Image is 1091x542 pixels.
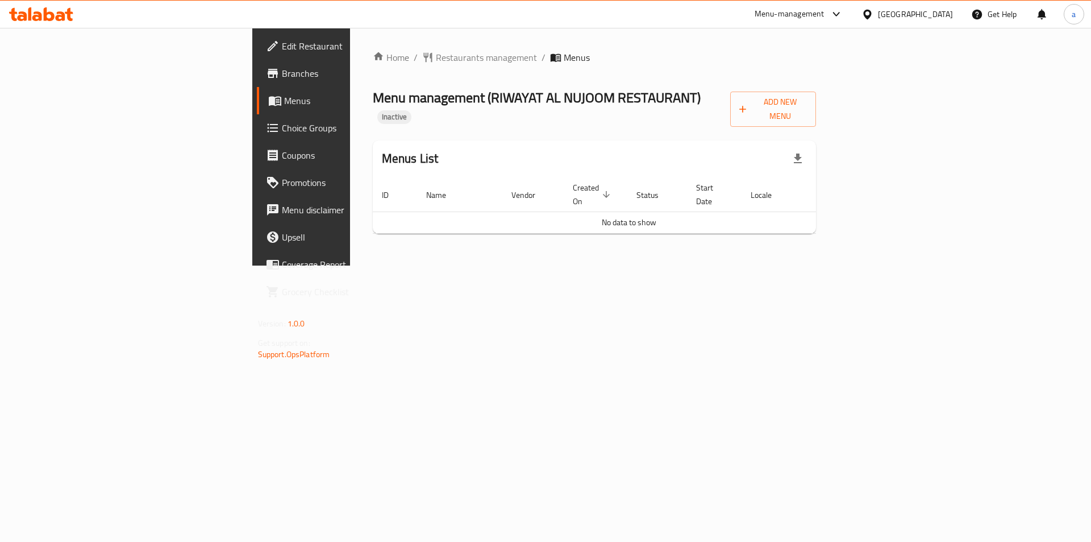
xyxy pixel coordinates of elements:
a: Edit Restaurant [257,32,435,60]
span: Promotions [282,176,426,189]
span: Menus [564,51,590,64]
span: Upsell [282,230,426,244]
a: Support.OpsPlatform [258,347,330,362]
div: Export file [784,145,811,172]
span: ID [382,188,403,202]
span: Start Date [696,181,728,208]
a: Choice Groups [257,114,435,142]
span: Grocery Checklist [282,285,426,299]
span: Vendor [511,188,550,202]
span: Edit Restaurant [282,39,426,53]
span: Menu management ( RIWAYAT AL NUJOOM RESTAURANT ) [373,85,701,110]
span: Restaurants management [436,51,537,64]
a: Menus [257,87,435,114]
nav: breadcrumb [373,51,817,64]
li: / [542,51,545,64]
span: Locale [751,188,786,202]
a: Menu disclaimer [257,196,435,224]
a: Grocery Checklist [257,278,435,305]
span: Version: [258,316,286,331]
span: Menus [284,94,426,107]
a: Branches [257,60,435,87]
span: Name [426,188,461,202]
span: Created On [573,181,614,208]
h2: Menus List [382,150,439,167]
span: Status [636,188,673,202]
div: [GEOGRAPHIC_DATA] [878,8,953,20]
span: Choice Groups [282,121,426,135]
span: Branches [282,67,426,80]
span: Coupons [282,148,426,162]
span: No data to show [602,215,656,230]
a: Coupons [257,142,435,169]
a: Promotions [257,169,435,196]
span: 1.0.0 [288,316,305,331]
span: Add New Menu [739,95,807,123]
span: Menu disclaimer [282,203,426,217]
span: Coverage Report [282,258,426,271]
span: a [1072,8,1076,20]
a: Coverage Report [257,251,435,278]
th: Actions [800,177,885,212]
a: Upsell [257,224,435,251]
div: Menu-management [755,7,825,21]
a: Restaurants management [422,51,537,64]
table: enhanced table [373,177,885,234]
button: Add New Menu [730,92,816,127]
span: Get support on: [258,336,310,350]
